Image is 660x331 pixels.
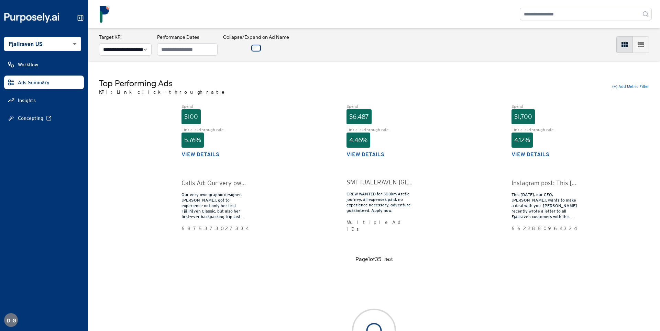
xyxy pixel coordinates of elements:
[18,97,36,104] span: Insights
[181,104,247,109] div: Spend
[4,111,84,125] a: Concepting
[181,178,247,188] div: Calls Ad: Our very own graphic designer, [PERSON_NAME], got to...
[511,127,577,133] div: Link click-through rate
[511,109,535,124] div: $1,700
[4,76,84,89] a: Ads Summary
[346,178,412,187] div: SMT-FJALLRAVEN-[GEOGRAPHIC_DATA]-FACEBOOK-SOCIAL-POLAR-V2-CAROUSEL
[4,37,81,51] div: Fjallraven US
[511,150,549,159] button: View details
[346,109,372,124] div: $6,487
[511,133,533,148] div: 4.12%
[4,58,84,71] a: Workflow
[181,150,219,159] button: View details
[181,133,204,148] div: 5.76%
[4,93,84,107] a: Insights
[346,133,370,148] div: 4.46%
[99,89,227,95] p: KPI: Link click-through rate
[99,34,152,41] h3: Target KPI
[346,219,412,232] div: Multiple Ad IDs
[181,225,247,232] div: 6875373027334
[96,5,113,23] img: logo
[384,255,393,263] button: Next
[511,178,577,188] div: Instagram post: This [DATE], our CEO, [PERSON_NAME]...
[346,104,412,109] div: Spend
[346,127,412,133] div: Link click-through rate
[511,225,577,232] div: 6622880964334
[346,191,412,213] div: CREW WANTED for 300km Arctic journey, all expenses paid, no experience necessary, adventure guara...
[511,192,577,219] div: This [DATE], our CEO, [PERSON_NAME], wants to make a deal with you. [PERSON_NAME] recently wrote ...
[18,115,43,122] span: Concepting
[157,34,218,41] h3: Performance Dates
[355,255,382,263] div: Page 1 of 35
[181,192,247,219] div: Our very own graphic designer, [PERSON_NAME], got to experience not only her first Fjällräven Cla...
[346,150,384,159] button: View details
[4,313,18,327] button: DG
[4,313,18,327] div: D G
[18,79,49,86] span: Ads Summary
[99,78,227,89] h5: Top Performing Ads
[181,109,201,124] div: $100
[181,127,247,133] div: Link click-through rate
[18,61,38,68] span: Workflow
[612,84,649,89] button: (+) Add Metric Filter
[511,104,577,109] div: Spend
[223,34,289,41] h3: Collapse/Expand on Ad Name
